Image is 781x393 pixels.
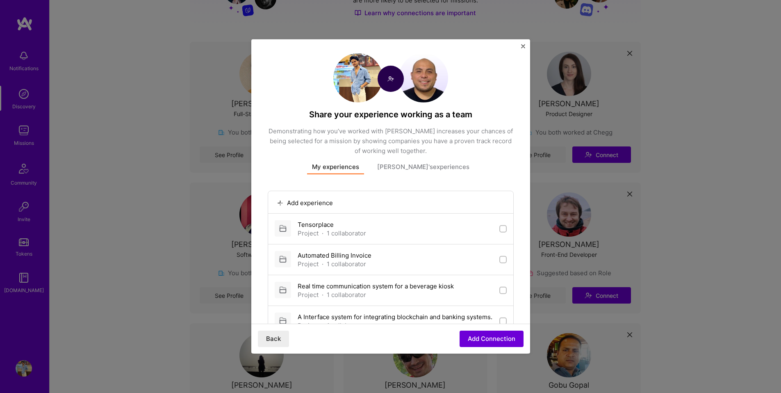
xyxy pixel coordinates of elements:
[322,260,323,268] span: ·
[278,224,287,233] i: icon File
[278,316,287,326] i: icon File
[327,321,366,330] div: 1 collaborator
[298,251,371,260] div: Automated Billing Invoice
[327,229,366,238] div: 1 collaborator
[275,198,335,208] button: Add experience
[298,282,454,290] div: Real time communication system for a beverage kiosk
[298,290,319,299] div: Project
[327,290,366,299] div: 1 collaborator
[460,331,524,347] button: Add Connection
[258,331,289,347] button: Back
[521,44,525,53] button: Close
[268,126,514,156] div: Demonstrating how you’ve worked with [PERSON_NAME] increases your chances of being selected for a...
[333,53,383,103] img: User Avatar
[307,162,364,174] button: My experiences
[322,229,323,238] span: ·
[378,66,404,92] img: Connect
[278,286,287,295] i: icon File
[322,290,323,299] span: ·
[298,220,366,229] div: Tensorplace
[399,53,448,103] img: User Avatar
[298,321,319,330] div: Project
[327,260,366,268] div: 1 collaborator
[298,260,319,268] div: Project
[268,109,514,120] h4: Share your experience working as a team
[372,162,474,174] button: [PERSON_NAME]'sexperiences
[278,255,287,264] i: icon File
[298,313,492,321] div: A Interface system for integrating blockchain and banking systems.
[322,321,323,330] span: ·
[298,229,319,238] div: Project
